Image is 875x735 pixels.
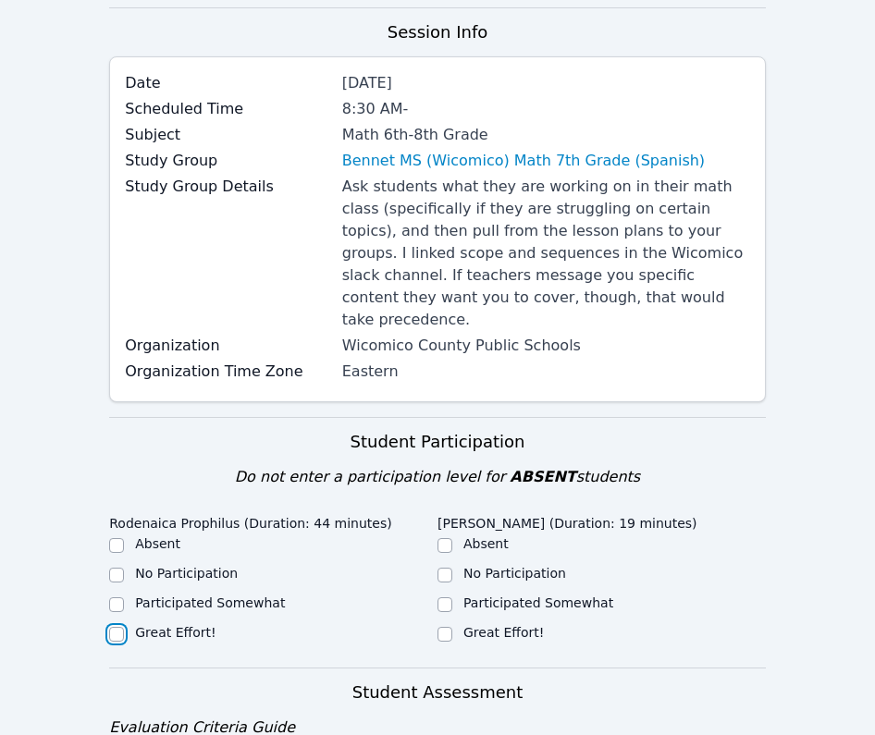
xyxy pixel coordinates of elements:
[463,595,613,610] label: Participated Somewhat
[342,335,750,357] div: Wicomico County Public Schools
[388,19,487,45] h3: Session Info
[125,361,331,383] label: Organization Time Zone
[125,150,331,172] label: Study Group
[342,98,750,120] div: 8:30 AM -
[125,124,331,146] label: Subject
[109,429,766,455] h3: Student Participation
[109,680,766,705] h3: Student Assessment
[135,536,180,551] label: Absent
[135,595,285,610] label: Participated Somewhat
[463,536,509,551] label: Absent
[135,566,238,581] label: No Participation
[342,176,750,331] div: Ask students what they are working on in their math class (specifically if they are struggling on...
[109,466,766,488] div: Do not enter a participation level for students
[125,98,331,120] label: Scheduled Time
[342,361,750,383] div: Eastern
[342,72,750,94] div: [DATE]
[463,566,566,581] label: No Participation
[125,72,331,94] label: Date
[125,335,331,357] label: Organization
[437,507,697,534] legend: [PERSON_NAME] (Duration: 19 minutes)
[125,176,331,198] label: Study Group Details
[342,150,705,172] a: Bennet MS (Wicomico) Math 7th Grade (Spanish)
[342,124,750,146] div: Math 6th-8th Grade
[135,625,216,640] label: Great Effort!
[463,625,544,640] label: Great Effort!
[109,507,391,534] legend: Rodenaica Prophilus (Duration: 44 minutes)
[510,468,575,485] span: ABSENT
